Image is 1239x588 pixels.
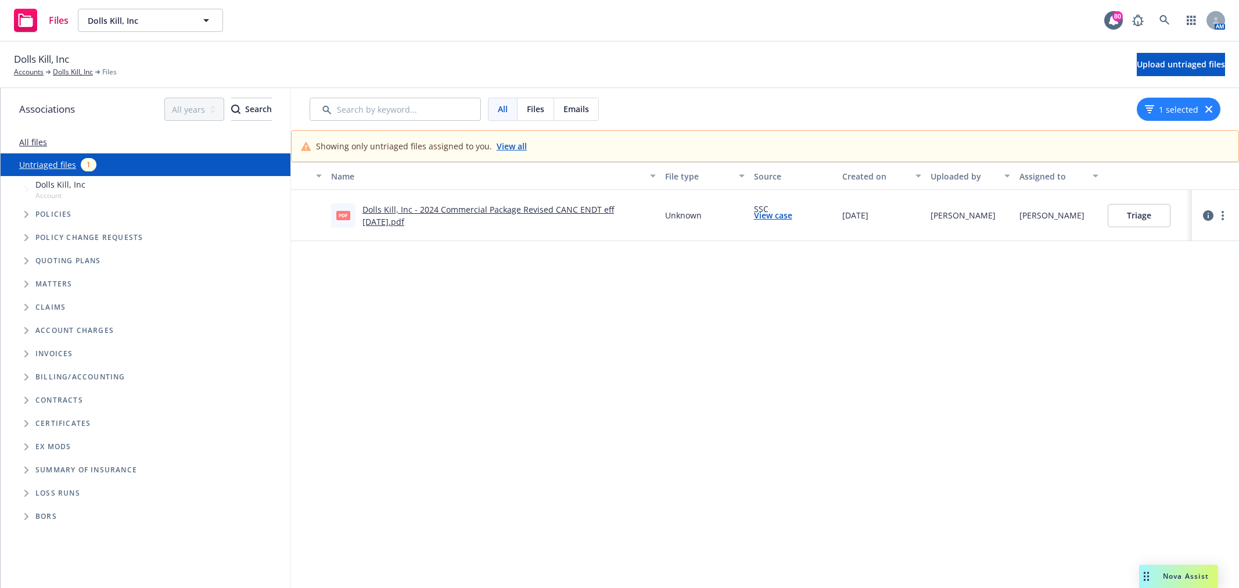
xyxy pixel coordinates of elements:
[14,67,44,77] a: Accounts
[78,9,223,32] button: Dolls Kill, Inc
[102,67,117,77] span: Files
[1108,204,1170,227] button: Triage
[754,170,833,182] div: Source
[35,374,125,381] span: Billing/Accounting
[1139,565,1218,588] button: Nova Assist
[331,170,643,182] div: Name
[1163,571,1209,581] span: Nova Assist
[931,170,997,182] div: Uploaded by
[49,16,69,25] span: Files
[754,209,792,221] a: View case
[1019,170,1086,182] div: Assigned to
[749,162,838,190] button: Source
[1153,9,1176,32] a: Search
[1019,209,1084,221] div: [PERSON_NAME]
[35,178,85,191] span: Dolls Kill, Inc
[1137,59,1225,70] span: Upload untriaged files
[35,327,114,334] span: Account charges
[1015,162,1103,190] button: Assigned to
[1137,53,1225,76] button: Upload untriaged files
[1,365,290,528] div: Folder Tree Example
[362,204,614,227] a: Dolls Kill, Inc - 2024 Commercial Package Revised CANC ENDT eff [DATE].pdf
[231,98,272,120] div: Search
[316,140,527,152] div: Showing only untriaged files assigned to you.
[842,170,908,182] div: Created on
[35,257,101,264] span: Quoting plans
[926,162,1014,190] button: Uploaded by
[527,103,544,115] span: Files
[660,162,749,190] button: File type
[35,350,73,357] span: Invoices
[336,211,350,220] span: pdf
[665,170,731,182] div: File type
[14,52,69,67] span: Dolls Kill, Inc
[35,281,72,288] span: Matters
[310,98,481,121] input: Search by keyword...
[19,159,76,171] a: Untriaged files
[1126,9,1150,32] a: Report a Bug
[1139,565,1154,588] div: Drag to move
[231,105,240,114] svg: Search
[53,67,93,77] a: Dolls Kill, Inc
[838,162,926,190] button: Created on
[326,162,660,190] button: Name
[35,490,80,497] span: Loss Runs
[35,443,71,450] span: Ex Mods
[35,191,85,200] span: Account
[1180,9,1203,32] a: Switch app
[35,304,66,311] span: Claims
[1,176,290,365] div: Tree Example
[497,140,527,152] a: View all
[35,397,83,404] span: Contracts
[563,103,589,115] span: Emails
[231,98,272,121] button: SearchSearch
[9,4,73,37] a: Files
[81,158,96,171] div: 1
[35,467,137,474] span: Summary of insurance
[19,102,75,117] span: Associations
[88,15,188,27] span: Dolls Kill, Inc
[842,209,868,221] span: [DATE]
[498,103,508,115] span: All
[1145,103,1198,116] button: 1 selected
[35,234,143,241] span: Policy change requests
[19,137,47,148] a: All files
[35,420,91,427] span: Certificates
[931,209,996,221] div: [PERSON_NAME]
[1112,11,1123,21] div: 80
[1216,209,1230,223] a: more
[35,211,72,218] span: Policies
[35,513,57,520] span: BORs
